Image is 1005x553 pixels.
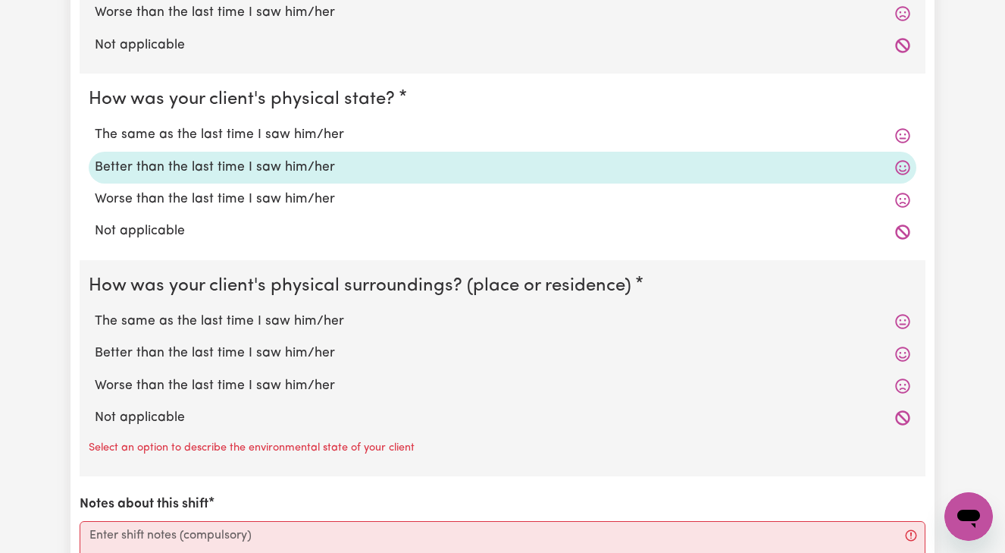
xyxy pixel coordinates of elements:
[95,125,910,145] label: The same as the last time I saw him/her
[89,440,415,457] p: Select an option to describe the environmental state of your client
[95,3,910,23] label: Worse than the last time I saw him/her
[95,190,910,209] label: Worse than the last time I saw him/her
[95,36,910,55] label: Not applicable
[89,86,401,113] legend: How was your client's physical state?
[95,408,910,428] label: Not applicable
[80,495,208,514] label: Notes about this shift
[95,222,910,241] label: Not applicable
[944,492,993,541] iframe: Button to launch messaging window
[95,344,910,363] label: Better than the last time I saw him/her
[95,376,910,396] label: Worse than the last time I saw him/her
[95,158,910,178] label: Better than the last time I saw him/her
[95,312,910,331] label: The same as the last time I saw him/her
[89,272,637,300] legend: How was your client's physical surroundings? (place or residence)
